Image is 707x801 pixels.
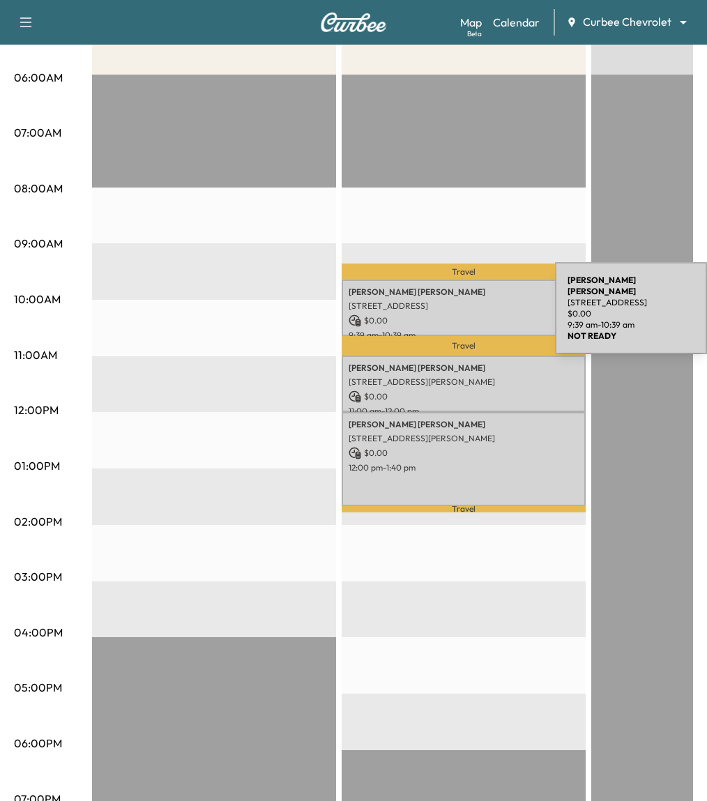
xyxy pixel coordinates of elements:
p: $ 0.00 [568,308,694,319]
img: Curbee Logo [320,13,387,32]
p: 11:00 am - 12:00 pm [349,406,579,417]
div: Beta [467,29,482,39]
a: MapBeta [460,14,482,31]
p: 12:00 pm - 1:40 pm [349,462,579,473]
a: Calendar [493,14,540,31]
p: 06:00AM [14,69,63,86]
p: [PERSON_NAME] [PERSON_NAME] [349,287,579,298]
p: [PERSON_NAME] [PERSON_NAME] [349,419,579,430]
p: [STREET_ADDRESS] [349,300,579,312]
p: 04:00PM [14,624,63,641]
p: 07:00AM [14,124,61,141]
p: $ 0.00 [349,390,579,403]
p: 02:00PM [14,513,62,530]
p: [PERSON_NAME] [PERSON_NAME] [349,363,579,374]
p: [STREET_ADDRESS] [568,297,694,308]
p: 05:00PM [14,679,62,696]
b: NOT READY [568,330,616,341]
p: 9:39 am - 10:39 am [349,330,579,341]
b: [PERSON_NAME] [PERSON_NAME] [568,275,636,296]
p: [STREET_ADDRESS][PERSON_NAME] [349,433,579,444]
p: $ 0.00 [349,314,579,327]
p: 12:00PM [14,402,59,418]
p: 9:39 am - 10:39 am [568,319,694,330]
p: 10:00AM [14,291,61,307]
p: 06:00PM [14,735,62,752]
p: [STREET_ADDRESS][PERSON_NAME] [349,376,579,388]
p: 03:00PM [14,568,62,585]
span: Curbee Chevrolet [583,14,671,30]
p: 01:00PM [14,457,60,474]
p: 08:00AM [14,180,63,197]
p: $ 0.00 [349,447,579,459]
p: Travel [342,336,586,356]
p: 11:00AM [14,346,57,363]
p: 09:00AM [14,235,63,252]
p: Travel [342,264,586,280]
p: Travel [342,506,586,512]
